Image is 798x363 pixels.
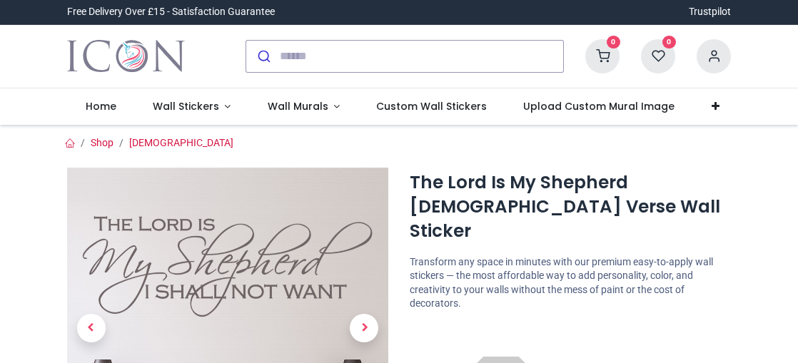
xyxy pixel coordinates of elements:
[641,49,675,61] a: 0
[376,99,487,113] span: Custom Wall Stickers
[67,36,185,76] a: Logo of Icon Wall Stickers
[67,36,185,76] img: Icon Wall Stickers
[607,36,620,49] sup: 0
[86,99,116,113] span: Home
[410,255,731,311] p: Transform any space in minutes with our premium easy-to-apply wall stickers — the most affordable...
[350,314,378,342] span: Next
[410,170,731,244] h1: The Lord Is My Shepherd [DEMOGRAPHIC_DATA] Verse Wall Sticker
[153,99,219,113] span: Wall Stickers
[129,137,233,148] a: [DEMOGRAPHIC_DATA]
[662,36,676,49] sup: 0
[523,99,675,113] span: Upload Custom Mural Image
[67,5,275,19] div: Free Delivery Over £15 - Satisfaction Guarantee
[689,5,731,19] a: Trustpilot
[585,49,620,61] a: 0
[246,41,280,72] button: Submit
[91,137,113,148] a: Shop
[77,314,106,342] span: Previous
[249,88,358,126] a: Wall Murals
[268,99,328,113] span: Wall Murals
[134,88,249,126] a: Wall Stickers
